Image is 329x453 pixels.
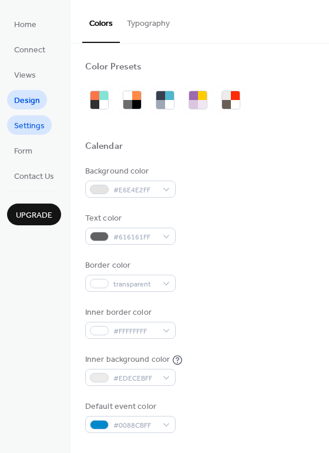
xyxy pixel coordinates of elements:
span: Settings [14,120,45,132]
span: Form [14,145,32,158]
span: #616161FF [113,231,157,244]
a: Design [7,90,47,109]
span: Design [14,95,40,107]
span: transparent [113,278,157,291]
div: Inner background color [85,354,170,366]
a: Home [7,14,43,34]
div: Calendar [85,141,123,153]
a: Connect [7,39,52,59]
span: Views [14,69,36,82]
span: #FFFFFFFF [113,325,157,338]
span: Home [14,19,36,31]
a: Contact Us [7,166,61,185]
a: Views [7,65,43,84]
span: #E6E4E2FF [113,184,157,196]
span: Contact Us [14,171,54,183]
div: Background color [85,165,173,178]
div: Default event color [85,401,173,413]
div: Border color [85,259,173,272]
button: Upgrade [7,204,61,225]
a: Settings [7,115,52,135]
div: Inner border color [85,307,173,319]
a: Form [7,141,39,160]
span: #0088CBFF [113,419,157,432]
span: #EDECEBFF [113,372,157,385]
div: Text color [85,212,173,225]
div: Color Presets [85,61,142,74]
span: Upgrade [16,209,52,222]
span: Connect [14,44,45,56]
